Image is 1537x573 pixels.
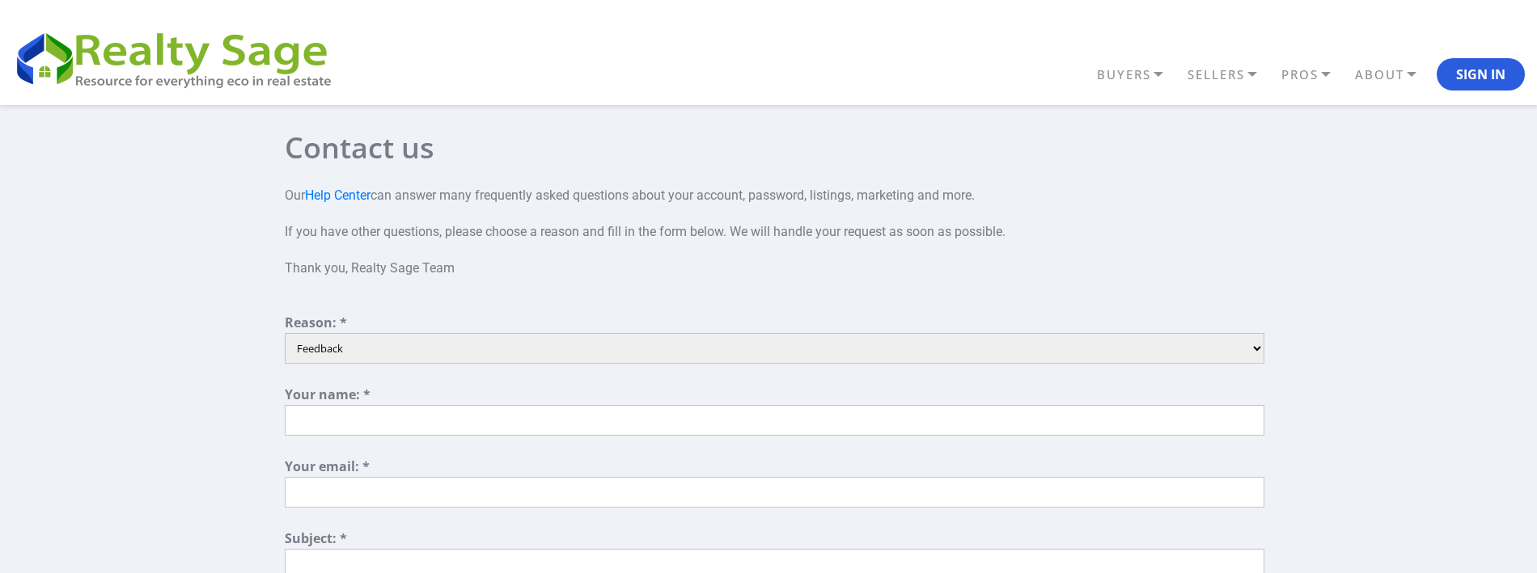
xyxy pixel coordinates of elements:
button: Sign In [1437,58,1525,91]
a: ABOUT [1351,61,1437,89]
a: Help Center [305,187,370,203]
a: PROS [1277,61,1351,89]
a: SELLERS [1183,61,1277,89]
img: REALTY SAGE [12,26,348,91]
div: Subject: * [285,532,1264,549]
div: Reason: * [285,316,1264,333]
div: Your name: * [285,388,1264,405]
h1: Contact us [285,133,1264,162]
div: Your email: * [285,460,1264,477]
a: BUYERS [1093,61,1183,89]
p: Our can answer many frequently asked questions about your account, password, listings, marketing ... [285,169,1264,296]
